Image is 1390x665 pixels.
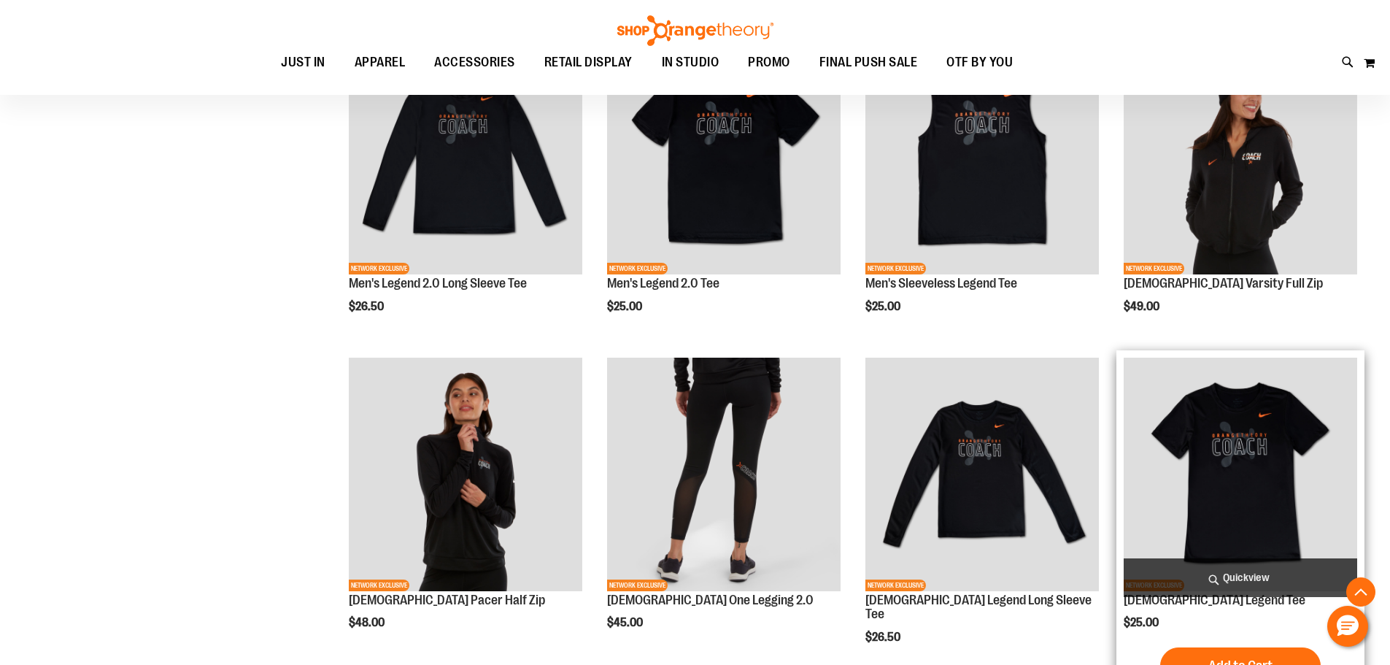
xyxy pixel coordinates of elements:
span: JUST IN [281,46,325,79]
a: RETAIL DISPLAY [530,46,647,80]
span: PROMO [748,46,790,79]
a: Men's Legend 2.0 Long Sleeve Tee [349,276,527,291]
button: Hello, have a question? Let’s chat. [1327,606,1368,647]
span: NETWORK EXCLUSIVE [349,580,409,591]
a: APPAREL [340,46,420,80]
a: ACCESSORIES [420,46,530,80]
a: [DEMOGRAPHIC_DATA] Legend Tee [1124,593,1305,607]
img: Shop Orangetheory [615,15,776,46]
a: Men's Legend 2.0 Tee [607,276,719,291]
img: OTF Ladies Coach FA23 One Legging 2.0 - Black primary image [607,358,841,591]
span: $25.00 [607,300,644,313]
a: [DEMOGRAPHIC_DATA] Varsity Full Zip [1124,276,1323,291]
a: OTF Ladies Coach FA23 One Legging 2.0 - Black primary imageNETWORK EXCLUSIVE [607,358,841,593]
a: PROMO [733,46,805,80]
span: $48.00 [349,616,387,629]
a: OTF Mens Coach FA23 Legend 2.0 SS Tee - Black primary imageNETWORK EXCLUSIVE [607,41,841,277]
span: $26.50 [865,631,903,644]
a: OTF Mens Coach FA23 Legend 2.0 LS Tee - Black primary imageNETWORK EXCLUSIVE [349,41,582,277]
span: NETWORK EXCLUSIVE [349,263,409,274]
img: OTF Ladies Coach FA23 Legend LS Tee - Black primary image [865,358,1099,591]
span: $45.00 [607,616,645,629]
a: OTF Ladies Coach FA23 Pacer Half Zip - Black primary imageNETWORK EXCLUSIVE [349,358,582,593]
a: OTF Ladies Coach FA23 Varsity Full Zip - Black primary imageNETWORK EXCLUSIVE [1124,41,1357,277]
img: OTF Mens Coach FA23 Legend Sleeveless Tee - Black primary image [865,41,1099,274]
span: OTF BY YOU [946,46,1013,79]
img: OTF Ladies Coach FA23 Pacer Half Zip - Black primary image [349,358,582,591]
a: JUST IN [266,46,340,80]
div: product [600,34,848,350]
span: $25.00 [1124,616,1161,629]
a: FINAL PUSH SALE [805,46,933,80]
span: $25.00 [865,300,903,313]
span: NETWORK EXCLUSIVE [865,580,926,591]
a: Quickview [1124,558,1357,597]
img: OTF Ladies Coach FA23 Legend SS Tee - Black primary image [1124,358,1357,591]
a: [DEMOGRAPHIC_DATA] One Legging 2.0 [607,593,814,607]
div: product [858,34,1106,350]
img: OTF Ladies Coach FA23 Varsity Full Zip - Black primary image [1124,41,1357,274]
a: OTF BY YOU [932,46,1027,80]
span: NETWORK EXCLUSIVE [865,263,926,274]
div: product [341,34,590,350]
span: FINAL PUSH SALE [819,46,918,79]
span: $26.50 [349,300,386,313]
span: NETWORK EXCLUSIVE [607,263,668,274]
a: [DEMOGRAPHIC_DATA] Legend Long Sleeve Tee [865,593,1092,622]
span: NETWORK EXCLUSIVE [607,580,668,591]
a: IN STUDIO [647,46,734,79]
img: OTF Mens Coach FA23 Legend 2.0 SS Tee - Black primary image [607,41,841,274]
span: APPAREL [355,46,406,79]
button: Back To Top [1346,577,1375,607]
span: NETWORK EXCLUSIVE [1124,263,1184,274]
span: IN STUDIO [662,46,719,79]
span: ACCESSORIES [434,46,515,79]
a: OTF Ladies Coach FA23 Legend LS Tee - Black primary imageNETWORK EXCLUSIVE [865,358,1099,593]
a: OTF Mens Coach FA23 Legend Sleeveless Tee - Black primary imageNETWORK EXCLUSIVE [865,41,1099,277]
div: product [1116,34,1364,350]
span: $49.00 [1124,300,1162,313]
img: OTF Mens Coach FA23 Legend 2.0 LS Tee - Black primary image [349,41,582,274]
span: RETAIL DISPLAY [544,46,633,79]
a: OTF Ladies Coach FA23 Legend SS Tee - Black primary imageNETWORK EXCLUSIVE [1124,358,1357,593]
a: [DEMOGRAPHIC_DATA] Pacer Half Zip [349,593,545,607]
a: Men's Sleeveless Legend Tee [865,276,1017,291]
